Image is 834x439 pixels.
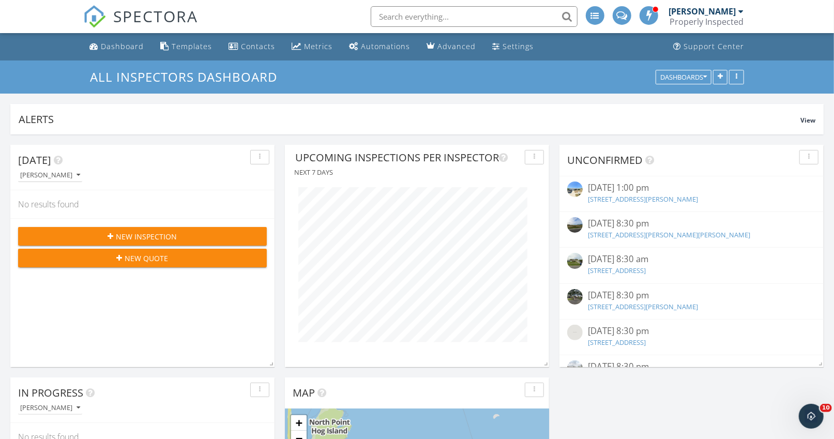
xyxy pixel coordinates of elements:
[18,227,267,246] button: New Inspection
[670,17,744,27] div: Properly Inspected
[800,116,815,125] span: View
[567,253,816,278] a: [DATE] 8:30 am [STREET_ADDRESS]
[20,404,80,412] div: [PERSON_NAME]
[567,289,583,305] img: streetview
[567,217,583,233] img: streetview
[503,41,534,51] div: Settings
[820,404,832,412] span: 10
[567,253,583,268] img: streetview
[588,302,698,311] a: [STREET_ADDRESS][PERSON_NAME]
[588,360,795,373] div: [DATE] 8:30 pm
[670,37,749,56] a: Support Center
[241,41,275,51] div: Contacts
[291,415,307,431] a: Zoom in
[437,41,476,51] div: Advanced
[18,401,82,415] button: [PERSON_NAME]
[116,231,177,242] span: New Inspection
[172,41,212,51] div: Templates
[156,37,216,56] a: Templates
[488,37,538,56] a: Settings
[287,37,337,56] a: Metrics
[18,153,51,167] span: [DATE]
[656,70,711,84] button: Dashboards
[90,68,286,85] a: All Inspectors Dashboard
[684,41,745,51] div: Support Center
[588,338,646,347] a: [STREET_ADDRESS]
[101,41,144,51] div: Dashboard
[224,37,279,56] a: Contacts
[660,73,707,81] div: Dashboards
[588,230,750,239] a: [STREET_ADDRESS][PERSON_NAME][PERSON_NAME]
[83,5,106,28] img: The Best Home Inspection Software - Spectora
[18,249,267,267] button: New Quote
[567,325,583,340] img: streetview
[567,217,816,242] a: [DATE] 8:30 pm [STREET_ADDRESS][PERSON_NAME][PERSON_NAME]
[371,6,578,27] input: Search everything...
[422,37,480,56] a: Advanced
[18,386,83,400] span: In Progress
[361,41,410,51] div: Automations
[588,325,795,338] div: [DATE] 8:30 pm
[588,181,795,194] div: [DATE] 1:00 pm
[125,253,169,264] span: New Quote
[567,181,816,206] a: [DATE] 1:00 pm [STREET_ADDRESS][PERSON_NAME]
[567,289,816,314] a: [DATE] 8:30 pm [STREET_ADDRESS][PERSON_NAME]
[113,5,198,27] span: SPECTORA
[799,404,824,429] iframe: Intercom live chat
[588,217,795,230] div: [DATE] 8:30 pm
[20,172,80,179] div: [PERSON_NAME]
[588,194,698,204] a: [STREET_ADDRESS][PERSON_NAME]
[83,14,198,36] a: SPECTORA
[345,37,414,56] a: Automations (Advanced)
[567,181,583,197] img: streetview
[588,266,646,275] a: [STREET_ADDRESS]
[669,6,736,17] div: [PERSON_NAME]
[588,289,795,302] div: [DATE] 8:30 pm
[293,386,315,400] span: Map
[304,41,332,51] div: Metrics
[295,150,521,165] div: Upcoming Inspections Per Inspector
[567,325,816,350] a: [DATE] 8:30 pm [STREET_ADDRESS]
[567,360,583,376] img: streetview
[567,360,816,385] a: [DATE] 8:30 pm [STREET_ADDRESS]
[10,190,275,218] div: No results found
[85,37,148,56] a: Dashboard
[18,169,82,183] button: [PERSON_NAME]
[567,153,643,167] span: Unconfirmed
[19,112,800,126] div: Alerts
[588,253,795,266] div: [DATE] 8:30 am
